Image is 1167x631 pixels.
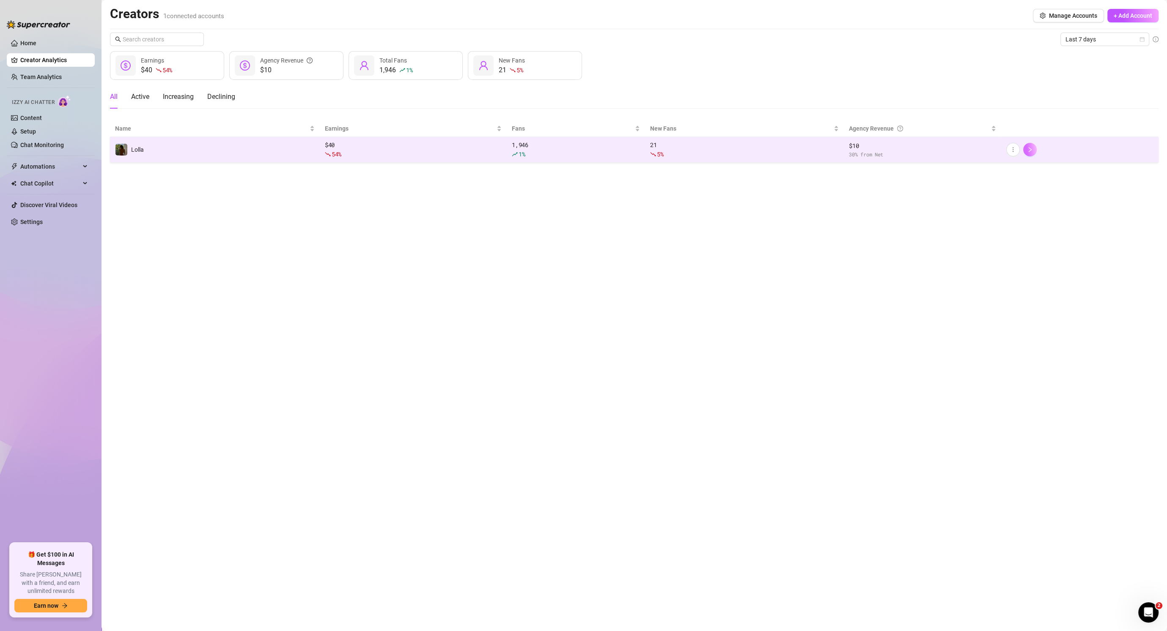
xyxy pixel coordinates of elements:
span: 5 % [657,150,663,158]
span: fall [156,67,162,73]
th: Name [110,120,320,137]
span: user [359,60,369,71]
input: Search creators [123,35,192,44]
span: $ 10 [849,141,996,150]
a: Setup [20,128,36,135]
span: Automations [20,160,80,173]
div: All [110,92,118,102]
a: Content [20,115,42,121]
span: $10 [260,65,313,75]
span: 30 % from Net [849,150,996,158]
span: Izzy AI Chatter [12,98,55,107]
button: right [1023,143,1037,156]
a: Settings [20,219,43,225]
span: 1 % [406,66,412,74]
img: Lolla [115,144,127,156]
a: Team Analytics [20,74,62,80]
span: question-circle [897,124,903,133]
div: Agency Revenue [849,124,989,133]
span: 5 % [516,66,523,74]
button: + Add Account [1107,9,1159,22]
span: info-circle [1153,36,1159,42]
img: logo-BBDzfeDw.svg [7,20,70,29]
div: $40 [141,65,172,75]
span: New Fans [499,57,525,64]
a: Home [20,40,36,46]
span: arrow-right [62,603,68,609]
span: Earnings [325,124,495,133]
span: user [478,60,489,71]
button: Manage Accounts [1033,9,1104,22]
span: Earnings [141,57,164,64]
img: AI Chatter [58,95,71,107]
div: 21 [499,65,525,75]
span: 1 connected accounts [163,12,224,20]
div: Agency Revenue [260,56,313,65]
th: New Fans [645,120,844,137]
span: right [1027,147,1033,153]
span: rise [512,151,518,157]
div: Declining [207,92,235,102]
span: thunderbolt [11,163,18,170]
span: New Fans [650,124,832,133]
div: 1,946 [379,65,412,75]
span: dollar-circle [240,60,250,71]
span: 54 % [332,150,341,158]
div: Increasing [163,92,194,102]
a: Discover Viral Videos [20,202,77,208]
div: 21 [650,140,839,159]
span: fall [325,151,331,157]
div: 1,946 [512,140,640,159]
span: Manage Accounts [1049,12,1097,19]
span: Name [115,124,308,133]
span: 54 % [162,66,172,74]
span: Total Fans [379,57,407,64]
span: 1 % [519,150,525,158]
span: dollar-circle [121,60,131,71]
span: Last 7 days [1065,33,1144,46]
a: Creator Analytics [20,53,88,67]
span: calendar [1140,37,1145,42]
th: Earnings [320,120,507,137]
span: question-circle [307,56,313,65]
a: Chat Monitoring [20,142,64,148]
span: Earn now [34,602,58,609]
h2: Creators [110,6,224,22]
span: Share [PERSON_NAME] with a friend, and earn unlimited rewards [14,571,87,595]
span: 2 [1156,602,1162,609]
span: Chat Copilot [20,177,80,190]
img: Chat Copilot [11,180,16,186]
span: + Add Account [1114,12,1152,19]
span: fall [650,151,656,157]
span: more [1010,147,1016,153]
span: Fans [512,124,633,133]
span: 🎁 Get $100 in AI Messages [14,551,87,567]
div: $ 40 [325,140,502,159]
div: Active [131,92,149,102]
span: fall [510,67,516,73]
span: setting [1040,13,1046,19]
button: Earn nowarrow-right [14,599,87,612]
span: Lolla [131,146,144,153]
span: search [115,36,121,42]
th: Fans [507,120,645,137]
iframe: Intercom live chat [1138,602,1159,623]
span: rise [399,67,405,73]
